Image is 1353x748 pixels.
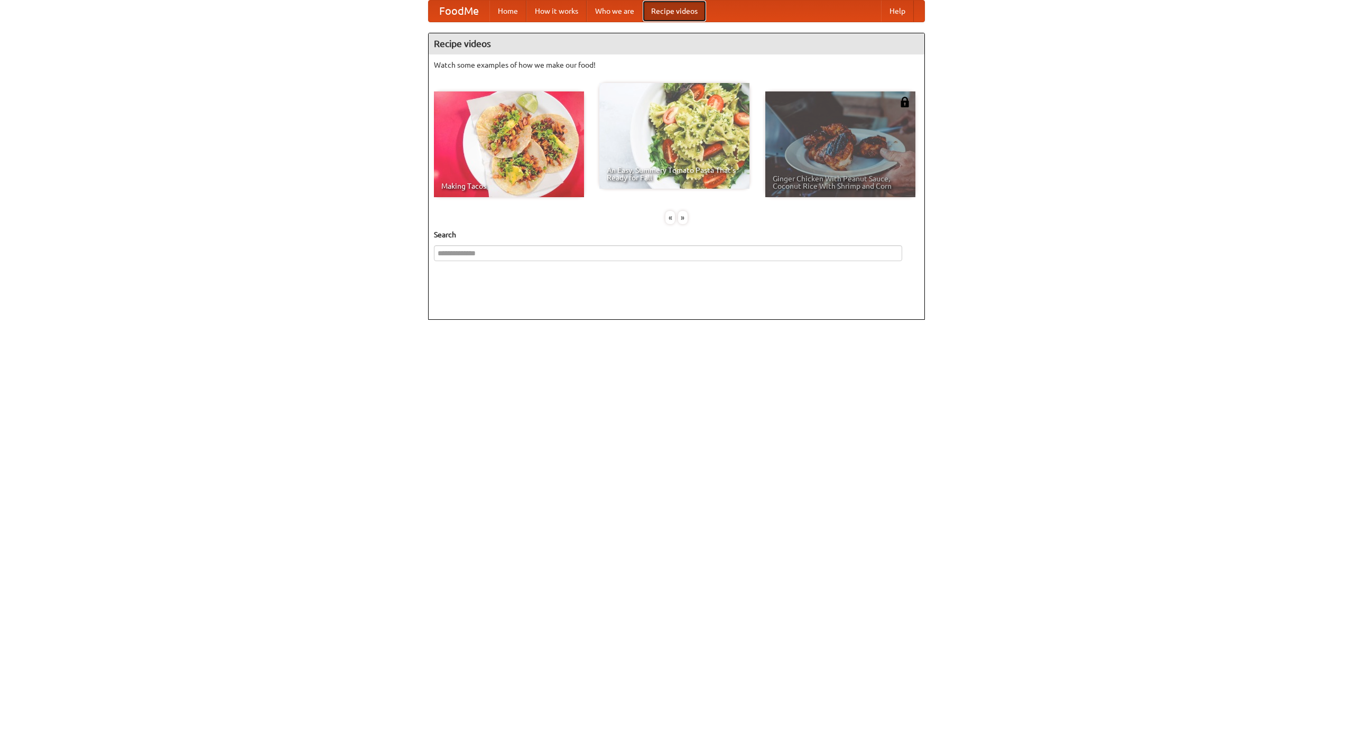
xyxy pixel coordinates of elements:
p: Watch some examples of how we make our food! [434,60,919,70]
a: Making Tacos [434,91,584,197]
a: Home [489,1,526,22]
img: 483408.png [900,97,910,107]
span: Making Tacos [441,182,577,190]
a: An Easy, Summery Tomato Pasta That's Ready for Fall [599,83,749,189]
span: An Easy, Summery Tomato Pasta That's Ready for Fall [607,167,742,181]
div: » [678,211,688,224]
div: « [665,211,675,224]
h5: Search [434,229,919,240]
a: Recipe videos [643,1,706,22]
a: Who we are [587,1,643,22]
a: How it works [526,1,587,22]
a: FoodMe [429,1,489,22]
h4: Recipe videos [429,33,924,54]
a: Help [881,1,914,22]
